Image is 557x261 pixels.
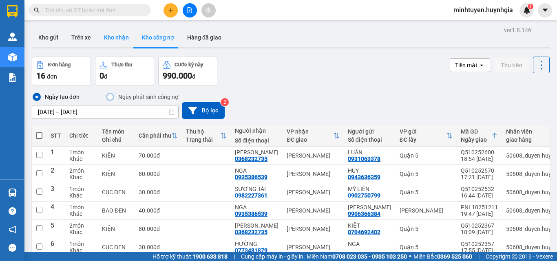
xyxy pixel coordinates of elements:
strong: 1900 633 818 [192,253,228,260]
div: Người nhận [235,127,278,134]
div: Số điện thoại [235,137,278,144]
span: đ [192,73,195,80]
div: KIỆN [102,152,130,159]
span: minhtuyen.huynhgia [447,5,519,15]
div: Ngày giao [461,136,491,143]
div: CỤC ĐEN [102,244,130,250]
div: Khác [69,211,94,217]
div: Quận 5 [400,152,453,159]
div: 17:21 [DATE] [461,174,498,180]
div: 4 [51,204,61,217]
button: file-add [183,3,197,18]
div: PNL10251211 [461,204,498,211]
img: warehouse-icon [8,189,17,197]
div: [PERSON_NAME] [287,207,340,214]
div: Tiền mặt [455,61,477,69]
div: 18:54 [DATE] [461,156,498,162]
div: NGA [235,204,278,211]
div: 120.000 [94,51,153,71]
div: [GEOGRAPHIC_DATA] [7,7,90,25]
span: Gửi: [7,7,20,15]
span: Miền Nam [307,252,407,261]
span: | [478,252,480,261]
div: 3 [51,186,61,199]
div: ver 1.8.146 [504,26,531,35]
div: Khác [69,156,94,162]
div: Cước kỳ này [175,62,203,68]
div: 2 món [69,167,94,174]
div: Ngày phát sinh công nợ [115,92,179,102]
div: 0368232735 [235,229,267,235]
span: đ [157,171,160,177]
th: Toggle SortBy [135,125,182,147]
div: Ngày tạo đơn [42,92,80,102]
div: [PERSON_NAME] [287,152,340,159]
div: 0982227361 [235,192,267,199]
div: Người gửi [348,128,391,135]
span: đ [157,189,160,195]
div: 1 [51,149,61,162]
strong: 0369 525 060 [437,253,472,260]
div: BẮC [95,17,153,26]
div: Khác [69,174,94,180]
span: 1 [529,4,532,9]
th: Toggle SortBy [283,125,344,147]
span: 16 [36,71,45,81]
span: caret-down [542,7,549,14]
button: plus [164,3,178,18]
div: Mã GD [461,128,491,135]
div: KIỆT [348,222,391,229]
div: Khác [69,229,94,235]
div: HUY [348,167,391,174]
div: 40.000 [139,207,178,214]
div: VÂN NAVI [235,222,278,229]
sup: 2 [221,98,229,106]
div: BAO ĐEN [102,207,130,214]
div: 0933624635 [95,26,153,38]
div: 17:55 [DATE] [461,247,498,254]
div: 1 món [69,241,94,247]
div: 1 món [69,204,94,211]
div: Cần phải thu [139,132,171,139]
div: 30.000 [139,189,178,195]
div: STT [51,132,61,139]
div: Tên món [102,128,130,135]
img: solution-icon [8,73,17,82]
button: Thu tiền [494,58,529,72]
strong: 0708 023 035 - 0935 103 250 [332,253,407,260]
button: Kho gửi [32,28,65,47]
img: logo-vxr [7,5,18,18]
div: 2 món [69,222,94,229]
div: SƯƠNG TÀI [235,186,278,192]
div: Chi tiết [69,132,94,139]
div: Ghi chú [102,136,130,143]
div: VP nhận [287,128,333,135]
button: aim [201,3,216,18]
div: [PERSON_NAME] [287,171,340,177]
span: question-circle [9,207,16,215]
div: THANH [7,25,90,35]
div: ĐC giao [287,136,333,143]
div: NGA [348,241,391,247]
button: caret-down [538,3,552,18]
div: Q510252600 [461,149,498,156]
div: Thu hộ [186,128,220,135]
div: MỸ LIÊN [348,186,391,192]
div: KIỆN [102,171,130,177]
img: icon-new-feature [523,7,530,14]
span: Hỗ trợ kỹ thuật: [153,252,228,261]
div: 0935386539 [235,174,267,180]
div: 16:44 [DATE] [461,192,498,199]
div: QUỲNH ANH [348,204,391,211]
button: Trên xe [65,28,97,47]
span: đ [157,207,160,214]
div: Q510252357 [461,241,498,247]
span: đ [157,226,160,232]
span: Miền Bắc [413,252,472,261]
div: Khác [69,247,94,254]
div: [PERSON_NAME] [400,207,453,214]
span: đ [157,244,160,250]
div: [PERSON_NAME] [287,226,340,232]
span: search [34,7,40,13]
button: Đơn hàng16đơn [32,57,91,86]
